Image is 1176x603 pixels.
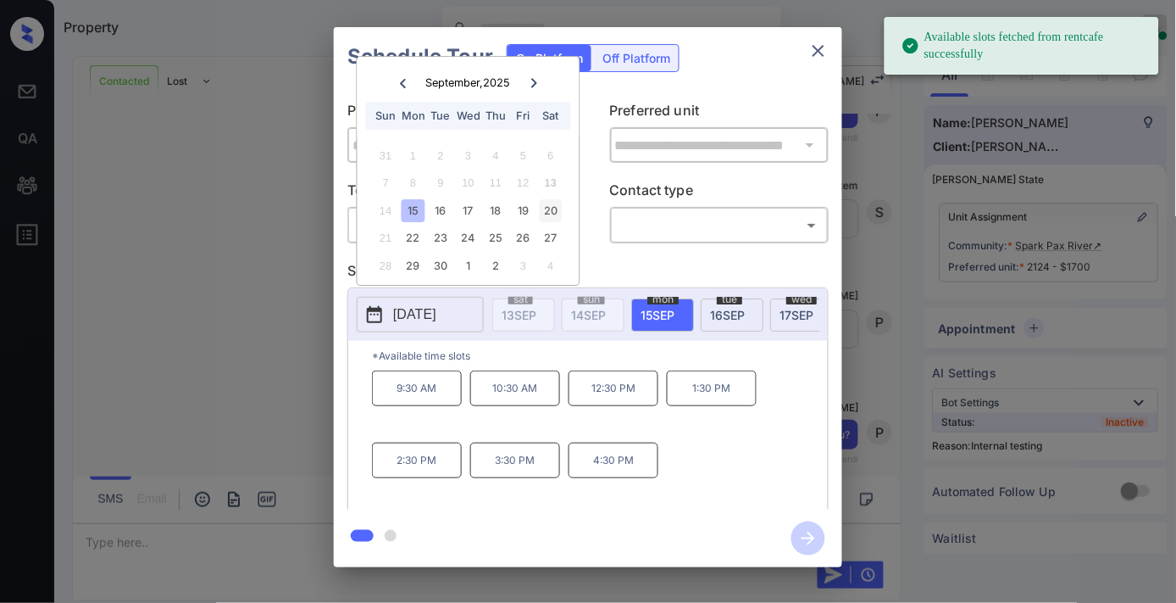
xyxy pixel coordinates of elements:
div: Choose Tuesday, September 30th, 2025 [430,254,452,277]
div: Not available Sunday, September 14th, 2025 [374,199,397,222]
div: Not available Wednesday, September 10th, 2025 [457,172,480,195]
button: btn-next [781,516,835,561]
div: Not available Saturday, September 13th, 2025 [539,172,562,195]
div: Not available Saturday, September 6th, 2025 [539,144,562,167]
div: Not available Monday, September 8th, 2025 [402,172,424,195]
div: Not available Monday, September 1st, 2025 [402,144,424,167]
span: mon [647,294,679,304]
div: Choose Monday, September 15th, 2025 [402,199,424,222]
div: Not available Tuesday, September 2nd, 2025 [430,144,452,167]
h2: Schedule Tour [334,27,507,87]
p: 9:30 AM [372,371,462,406]
p: Preferred unit [610,100,829,127]
div: Choose Monday, September 22nd, 2025 [402,227,424,250]
div: Not available Tuesday, September 9th, 2025 [430,172,452,195]
div: Not available Sunday, September 21st, 2025 [374,227,397,250]
button: close [802,34,835,68]
div: Choose Thursday, October 2nd, 2025 [485,254,508,277]
p: Tour type [347,180,567,207]
p: 4:30 PM [569,443,658,478]
p: 12:30 PM [569,371,658,406]
div: Not available Friday, October 3rd, 2025 [512,254,535,277]
div: Thu [485,104,508,127]
div: date-select [701,299,763,332]
div: Choose Friday, September 26th, 2025 [512,227,535,250]
p: Preferred community [347,100,567,127]
div: Tue [430,104,452,127]
span: 15 SEP [641,308,674,322]
p: Select slot [347,260,829,288]
div: Sun [374,104,397,127]
div: Wed [457,104,480,127]
p: Contact type [610,180,829,207]
div: Choose Thursday, September 25th, 2025 [485,227,508,250]
div: Not available Thursday, September 11th, 2025 [485,172,508,195]
div: Choose Wednesday, September 17th, 2025 [457,199,480,222]
div: Choose Tuesday, September 23rd, 2025 [430,227,452,250]
div: Not available Sunday, September 28th, 2025 [374,254,397,277]
div: Choose Tuesday, September 16th, 2025 [430,199,452,222]
p: 1:30 PM [667,371,757,406]
div: Not available Wednesday, September 3rd, 2025 [457,144,480,167]
div: Choose Wednesday, October 1st, 2025 [457,254,480,277]
div: Choose Saturday, September 20th, 2025 [539,199,562,222]
div: Off Platform [594,45,679,71]
div: Not available Friday, September 12th, 2025 [512,172,535,195]
span: 17 SEP [779,308,813,322]
p: 2:30 PM [372,443,462,478]
p: 10:30 AM [470,371,560,406]
div: On Platform [508,45,591,71]
div: Choose Thursday, September 18th, 2025 [485,199,508,222]
div: Not available Sunday, August 31st, 2025 [374,144,397,167]
div: Not available Thursday, September 4th, 2025 [485,144,508,167]
p: 3:30 PM [470,443,560,478]
div: Sat [539,104,562,127]
div: month 2025-09 [363,142,574,279]
div: date-select [631,299,694,332]
div: In Person [352,211,563,239]
p: *Available time slots [372,341,828,371]
div: Choose Monday, September 29th, 2025 [402,254,424,277]
span: 16 SEP [710,308,745,322]
div: September , 2025 [426,76,511,89]
div: Choose Friday, September 19th, 2025 [512,199,535,222]
button: [DATE] [357,297,484,332]
div: Mon [402,104,424,127]
div: Not available Saturday, October 4th, 2025 [539,254,562,277]
div: Not available Sunday, September 7th, 2025 [374,172,397,195]
div: Fri [512,104,535,127]
div: Not available Friday, September 5th, 2025 [512,144,535,167]
span: tue [717,294,742,304]
div: Choose Wednesday, September 24th, 2025 [457,227,480,250]
div: Choose Saturday, September 27th, 2025 [539,227,562,250]
div: Available slots fetched from rentcafe successfully [901,22,1145,70]
div: date-select [770,299,833,332]
p: [DATE] [393,304,436,325]
span: wed [786,294,817,304]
